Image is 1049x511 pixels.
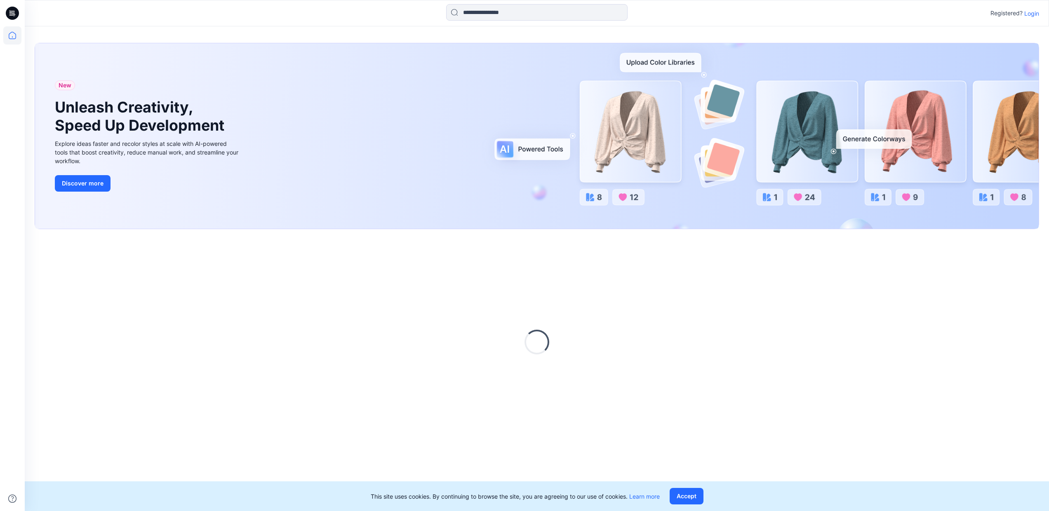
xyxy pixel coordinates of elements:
[55,139,240,165] div: Explore ideas faster and recolor styles at scale with AI-powered tools that boost creativity, red...
[59,80,71,90] span: New
[990,8,1023,18] p: Registered?
[371,492,660,501] p: This site uses cookies. By continuing to browse the site, you are agreeing to our use of cookies.
[55,175,111,192] button: Discover more
[55,98,228,134] h1: Unleash Creativity, Speed Up Development
[629,493,660,500] a: Learn more
[1024,9,1039,18] p: Login
[670,488,703,504] button: Accept
[55,175,240,192] a: Discover more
